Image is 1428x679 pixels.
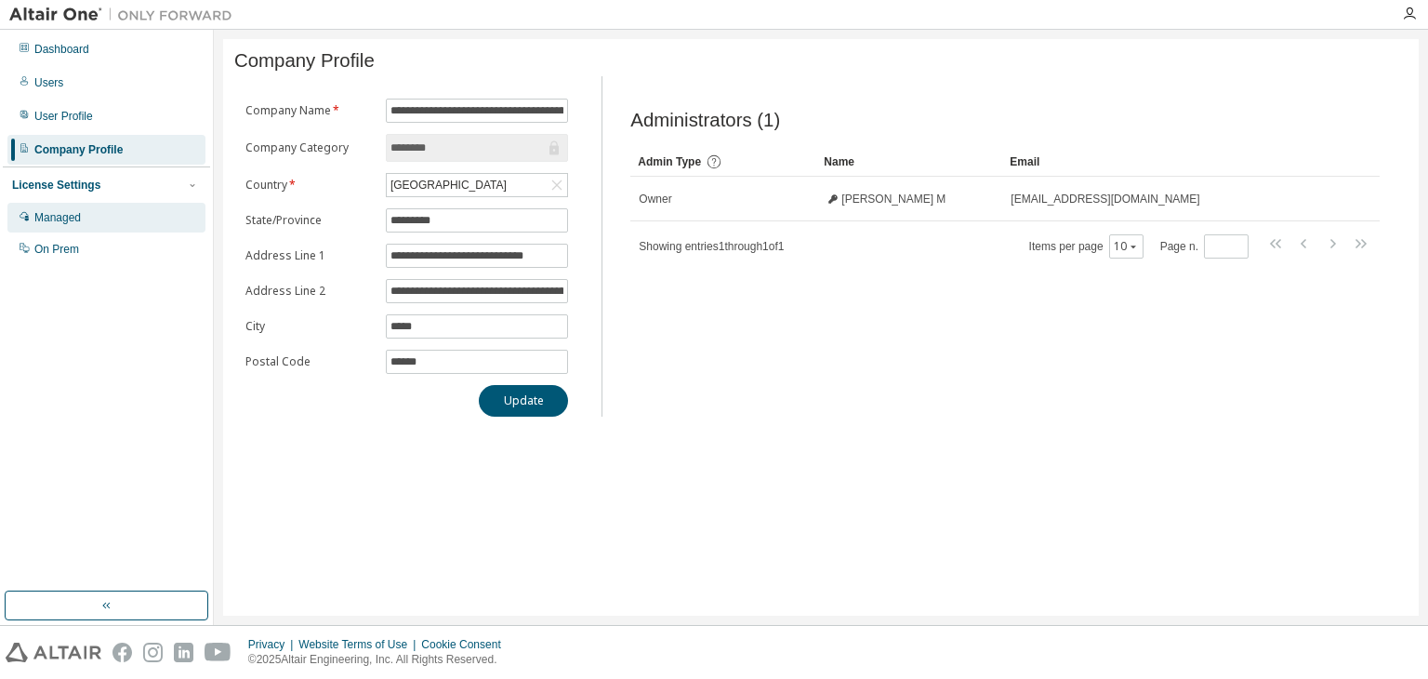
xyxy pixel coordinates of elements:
span: [PERSON_NAME] M [841,192,945,206]
span: Items per page [1029,234,1144,259]
button: Update [479,385,568,417]
img: instagram.svg [143,643,163,662]
span: Owner [639,192,671,206]
span: [EMAIL_ADDRESS][DOMAIN_NAME] [1011,192,1199,206]
div: Dashboard [34,42,89,57]
label: State/Province [245,213,375,228]
label: Postal Code [245,354,375,369]
div: License Settings [12,178,100,193]
img: altair_logo.svg [6,643,101,662]
div: Company Profile [34,142,123,157]
div: Name [824,147,995,177]
div: Users [34,75,63,90]
img: youtube.svg [205,643,231,662]
label: Country [245,178,375,193]
img: facebook.svg [112,643,132,662]
label: Company Name [245,103,375,118]
span: Company Profile [234,50,375,72]
div: Website Terms of Use [298,637,421,652]
label: Address Line 1 [245,248,375,263]
img: Altair One [9,6,242,24]
div: On Prem [34,242,79,257]
div: Privacy [248,637,298,652]
label: Company Category [245,140,375,155]
button: 10 [1114,239,1139,254]
span: Page n. [1160,234,1249,259]
span: Administrators (1) [630,110,780,131]
label: City [245,319,375,334]
label: Address Line 2 [245,284,375,299]
p: © 2025 Altair Engineering, Inc. All Rights Reserved. [248,652,512,668]
span: Showing entries 1 through 1 of 1 [639,240,784,253]
div: User Profile [34,109,93,124]
img: linkedin.svg [174,643,193,662]
div: Cookie Consent [421,637,511,652]
div: Managed [34,210,81,225]
div: [GEOGRAPHIC_DATA] [388,175,509,195]
span: Admin Type [638,155,701,168]
div: [GEOGRAPHIC_DATA] [387,174,567,196]
div: Email [1010,147,1328,177]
